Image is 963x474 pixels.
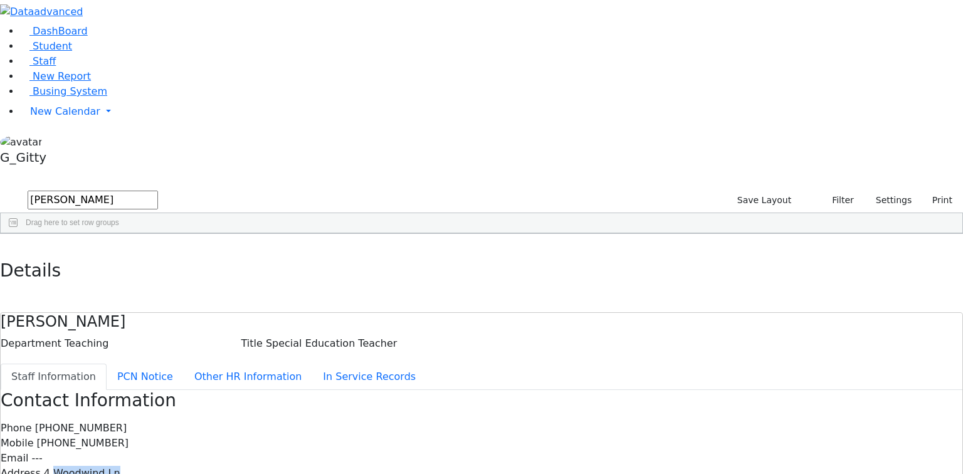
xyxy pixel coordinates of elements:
a: Busing System [20,85,107,97]
span: --- [31,452,42,464]
span: New Report [33,70,91,82]
h3: Contact Information [1,390,962,411]
a: New Calendar [20,99,963,124]
button: PCN Notice [107,364,184,390]
button: Print [917,191,958,210]
input: Search [28,191,158,209]
span: Busing System [33,85,107,97]
label: Title [241,336,263,351]
button: Staff Information [1,364,107,390]
span: [PHONE_NUMBER] [37,437,129,449]
a: Student [20,40,72,52]
button: Filter [816,191,860,210]
span: Staff [33,55,56,67]
label: Mobile [1,436,33,451]
a: New Report [20,70,91,82]
button: Save Layout [732,191,797,210]
span: [PHONE_NUMBER] [35,422,127,434]
span: New Calendar [30,105,100,117]
span: Student [33,40,72,52]
a: DashBoard [20,25,88,37]
h4: [PERSON_NAME] [1,313,962,331]
span: Special Education Teacher [266,337,397,349]
span: DashBoard [33,25,88,37]
span: Teaching [65,337,108,349]
label: Department [1,336,61,351]
label: Email [1,451,28,466]
button: In Service Records [312,364,426,390]
span: Drag here to set row groups [26,218,119,227]
button: Settings [860,191,917,210]
button: Other HR Information [184,364,312,390]
label: Phone [1,421,32,436]
a: Staff [20,55,56,67]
